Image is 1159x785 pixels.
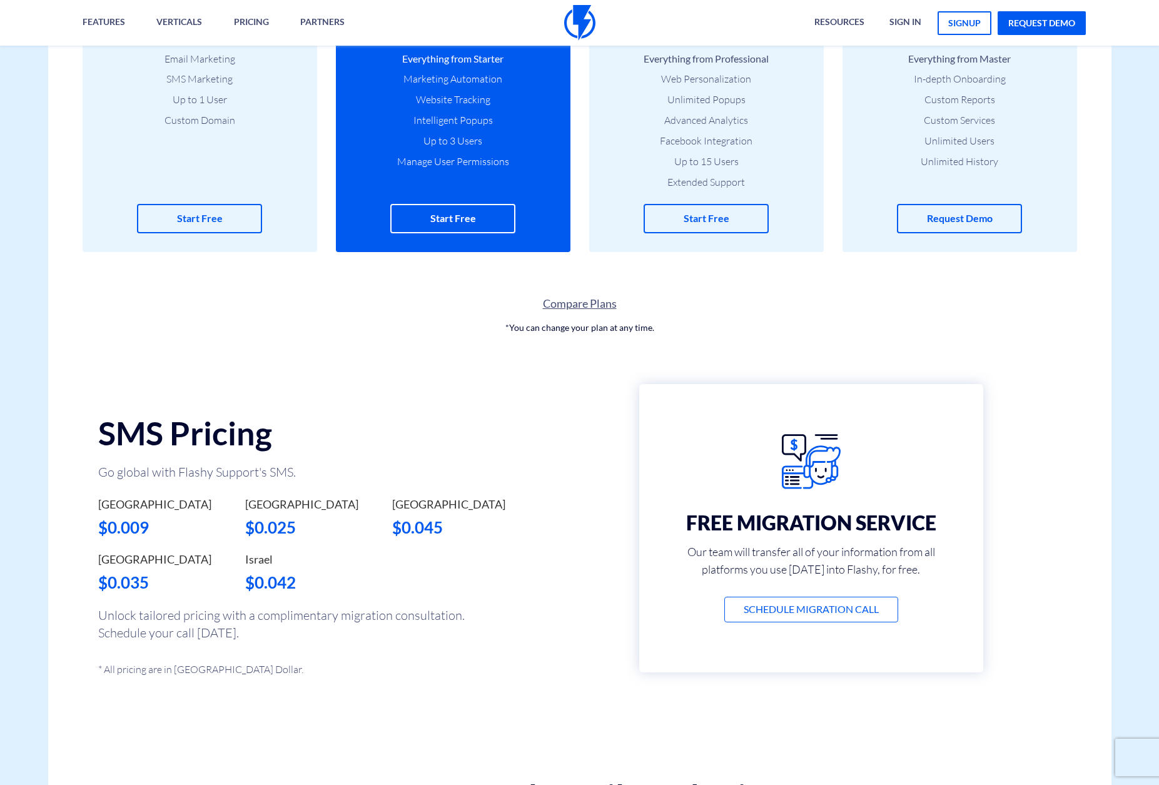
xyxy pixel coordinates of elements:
li: Up to 3 Users [355,134,552,148]
li: In-depth Onboarding [861,72,1058,86]
p: *You can change your plan at any time. [48,322,1111,334]
a: signup [938,11,991,35]
li: Up to 1 User [101,93,298,107]
label: [GEOGRAPHIC_DATA] [245,497,358,513]
li: Unlimited Users [861,134,1058,148]
p: * All pricing are in [GEOGRAPHIC_DATA] Dollar. [98,661,473,678]
div: $0.042 [245,571,373,594]
a: Request Demo [897,204,1022,233]
a: Schedule Migration Call [724,597,898,622]
p: Go global with Flashy Support's SMS. [98,463,473,481]
li: SMS Marketing [101,72,298,86]
li: Custom Services [861,113,1058,128]
label: Israel [245,552,273,568]
a: Start Free [390,204,515,233]
h2: SMS Pricing [98,415,520,451]
li: Unlimited Popups [608,93,805,107]
h3: FREE MIGRATION SERVICE [664,512,958,534]
a: Start Free [644,204,769,233]
li: Custom Domain [101,113,298,128]
li: Email Marketing [101,52,298,66]
li: Everything from Starter [355,52,552,66]
li: Everything from Master [861,52,1058,66]
li: Custom Reports [861,93,1058,107]
li: Facebook Integration [608,134,805,148]
li: Everything from Professional [608,52,805,66]
li: Up to 15 Users [608,154,805,169]
p: Our team will transfer all of your information from all platforms you use [DATE] into Flashy, for... [664,543,958,578]
div: $0.009 [98,516,226,539]
p: Unlock tailored pricing with a complimentary migration consultation. Schedule your call [DATE]. [98,607,473,642]
a: Compare Plans [48,296,1111,312]
li: Intelligent Popups [355,113,552,128]
li: Web Personalization [608,72,805,86]
li: Website Tracking [355,93,552,107]
label: [GEOGRAPHIC_DATA] [392,497,505,513]
label: [GEOGRAPHIC_DATA] [98,552,211,568]
div: $0.025 [245,516,373,539]
li: Manage User Permissions [355,154,552,169]
li: Advanced Analytics [608,113,805,128]
label: [GEOGRAPHIC_DATA] [98,497,211,513]
div: $0.035 [98,571,226,594]
li: Unlimited History [861,154,1058,169]
a: request demo [998,11,1086,35]
li: Extended Support [608,175,805,190]
li: Marketing Automation [355,72,552,86]
a: Start Free [137,204,262,233]
div: $0.045 [392,516,520,539]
